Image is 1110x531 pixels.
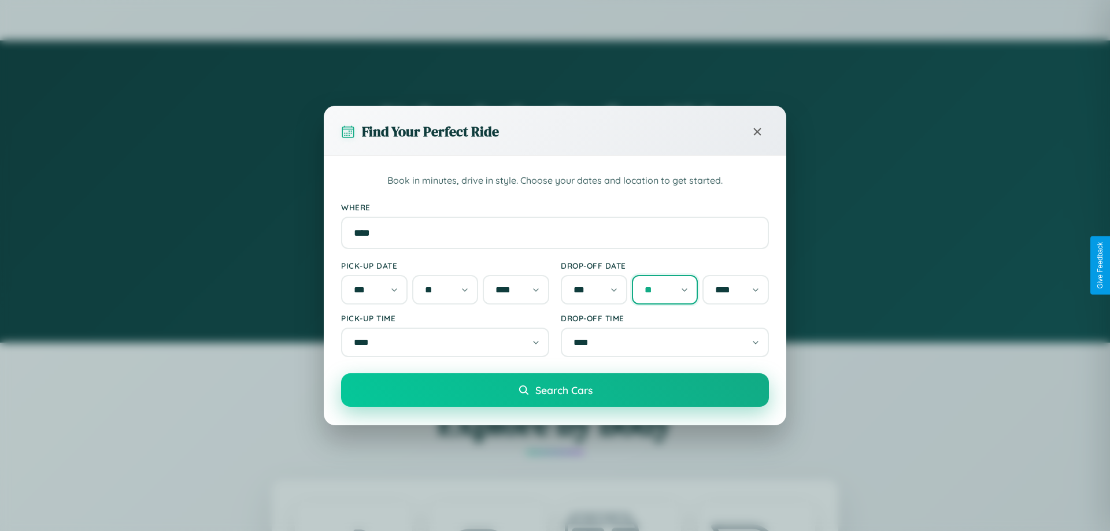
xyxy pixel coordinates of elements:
label: Pick-up Time [341,313,549,323]
span: Search Cars [535,384,593,396]
h3: Find Your Perfect Ride [362,122,499,141]
label: Drop-off Date [561,261,769,270]
label: Pick-up Date [341,261,549,270]
label: Where [341,202,769,212]
label: Drop-off Time [561,313,769,323]
button: Search Cars [341,373,769,407]
p: Book in minutes, drive in style. Choose your dates and location to get started. [341,173,769,188]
